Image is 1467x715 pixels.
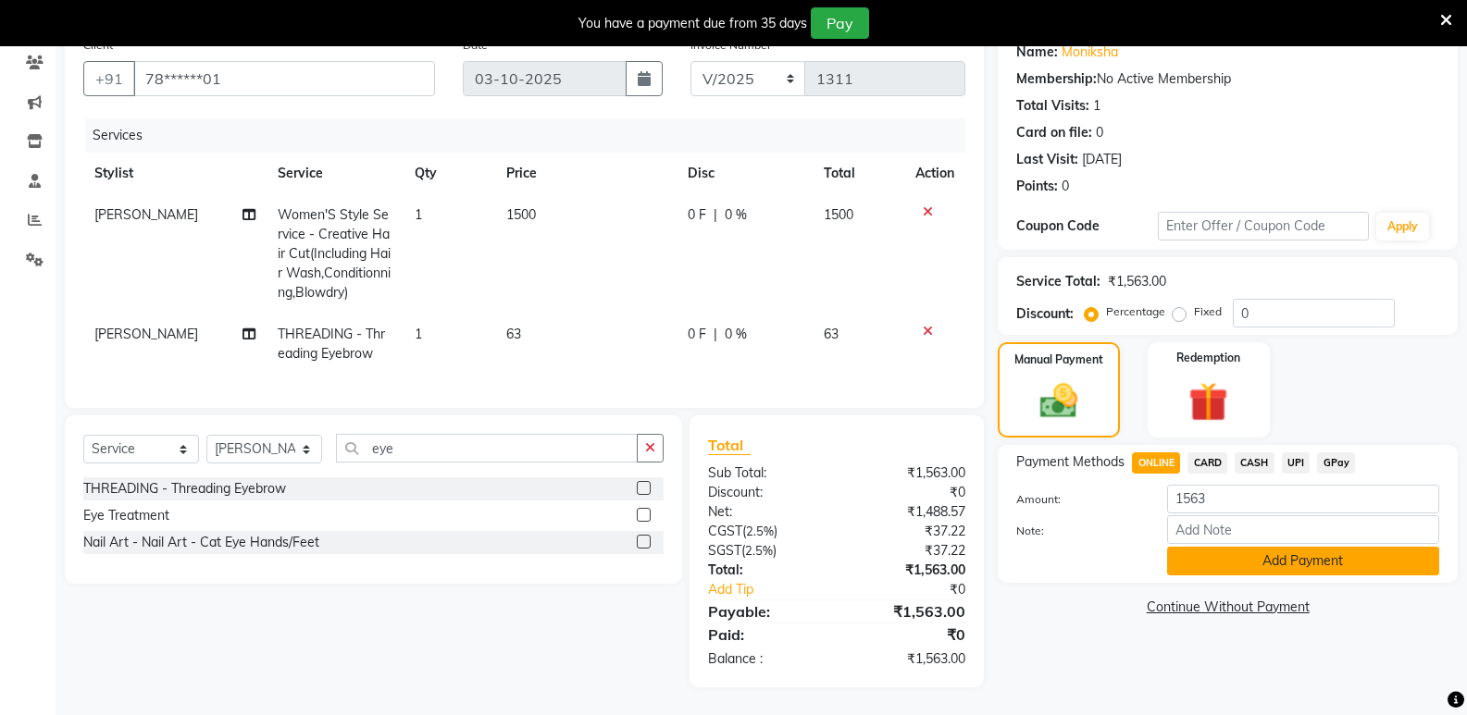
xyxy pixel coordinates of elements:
div: ₹1,563.00 [837,649,979,669]
a: Add Tip [694,580,861,599]
a: Moniksha [1062,43,1118,62]
div: ₹0 [861,580,979,599]
div: Payable: [694,600,837,623]
div: Last Visit: [1016,150,1078,169]
div: ( ) [694,522,837,541]
button: +91 [83,61,135,96]
span: Women'S Style Service - Creative Hair Cut(Including Hair Wash,Conditionning,Blowdry) [278,206,391,301]
a: Continue Without Payment [1001,598,1454,617]
span: CASH [1235,452,1274,474]
div: Service Total: [1016,272,1100,291]
div: Eye Treatment [83,506,169,525]
div: ₹0 [837,623,979,646]
label: Percentage [1106,303,1165,320]
div: Nail Art - Nail Art - Cat Eye Hands/Feet [83,533,319,552]
div: ₹1,488.57 [837,502,979,522]
div: You have a payment due from 35 days [578,14,807,33]
div: 0 [1096,123,1103,142]
span: 1 [415,326,422,342]
label: Amount: [1002,491,1152,508]
button: Apply [1376,213,1429,240]
div: Services [85,118,979,153]
span: ONLINE [1132,452,1180,474]
div: 1 [1093,96,1100,116]
div: Paid: [694,623,837,646]
input: Enter Offer / Coupon Code [1158,212,1369,240]
th: Disc [677,153,814,194]
div: ( ) [694,541,837,561]
div: [DATE] [1082,150,1122,169]
span: 0 % [725,205,747,225]
span: [PERSON_NAME] [94,326,198,342]
button: Pay [811,7,869,39]
span: 0 F [688,205,706,225]
div: THREADING - Threading Eyebrow [83,479,286,499]
span: 0 F [688,325,706,344]
img: _cash.svg [1028,379,1089,423]
th: Total [813,153,904,194]
div: Card on file: [1016,123,1092,142]
input: Amount [1167,485,1439,513]
div: Total: [694,561,837,580]
span: UPI [1282,452,1311,474]
span: CARD [1187,452,1227,474]
th: Action [904,153,965,194]
div: 0 [1062,177,1069,196]
span: 1500 [506,206,536,223]
div: Name: [1016,43,1058,62]
label: Redemption [1176,350,1240,366]
label: Fixed [1194,303,1222,320]
span: 1500 [824,206,853,223]
span: 63 [506,326,521,342]
div: Balance : [694,649,837,669]
input: Search by Name/Mobile/Email/Code [133,61,435,96]
th: Price [495,153,677,194]
div: Total Visits: [1016,96,1089,116]
button: Add Payment [1167,547,1439,575]
div: Membership: [1016,69,1097,89]
div: No Active Membership [1016,69,1439,89]
div: Coupon Code [1016,216,1157,236]
span: 0 % [725,325,747,344]
label: Manual Payment [1014,351,1103,368]
span: 2.5% [746,524,774,538]
div: ₹1,563.00 [837,463,979,483]
div: ₹1,563.00 [837,561,979,580]
div: ₹1,563.00 [1108,272,1166,291]
div: ₹37.22 [837,541,979,561]
div: Net: [694,502,837,522]
div: Discount: [1016,304,1074,324]
th: Service [267,153,404,194]
div: ₹37.22 [837,522,979,541]
span: [PERSON_NAME] [94,206,198,223]
span: | [714,205,717,225]
label: Note: [1002,523,1152,539]
div: Points: [1016,177,1058,196]
span: | [714,325,717,344]
span: GPay [1317,452,1355,474]
div: ₹0 [837,483,979,502]
div: Sub Total: [694,463,837,483]
span: SGST [708,542,741,559]
th: Stylist [83,153,267,194]
input: Add Note [1167,515,1439,544]
span: Total [708,436,751,455]
span: 1 [415,206,422,223]
div: Discount: [694,483,837,502]
span: Payment Methods [1016,452,1125,472]
span: CGST [708,523,742,539]
span: THREADING - Threading Eyebrow [278,326,385,362]
img: _gift.svg [1176,377,1240,426]
input: Search or Scan [336,434,638,462]
div: ₹1,563.00 [837,600,979,623]
span: 2.5% [745,543,773,558]
th: Qty [404,153,495,194]
span: 63 [824,326,839,342]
